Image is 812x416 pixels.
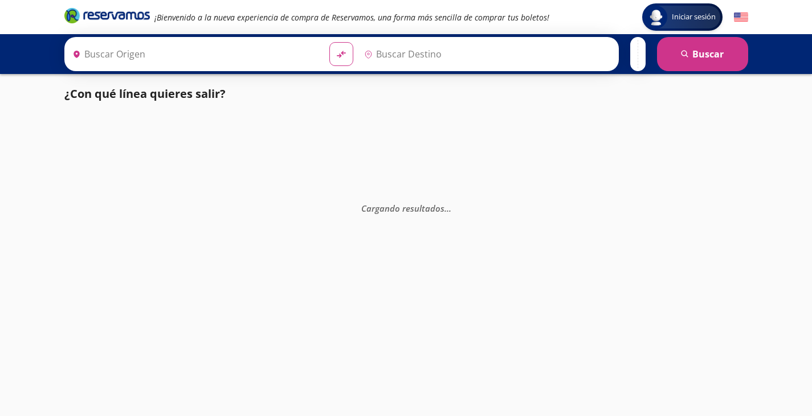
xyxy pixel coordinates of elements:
[154,12,549,23] em: ¡Bienvenido a la nueva experiencia de compra de Reservamos, una forma más sencilla de comprar tus...
[64,7,150,27] a: Brand Logo
[64,7,150,24] i: Brand Logo
[444,202,447,213] span: .
[447,202,449,213] span: .
[64,85,226,102] p: ¿Con qué línea quieres salir?
[449,202,451,213] span: .
[657,37,748,71] button: Buscar
[734,10,748,24] button: English
[360,40,613,68] input: Buscar Destino
[667,11,720,23] span: Iniciar sesión
[361,202,451,213] em: Cargando resultados
[68,40,321,68] input: Buscar Origen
